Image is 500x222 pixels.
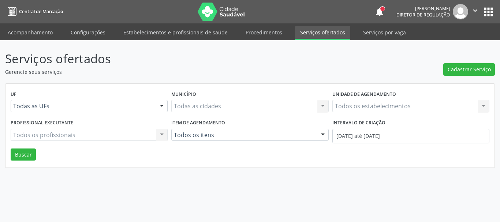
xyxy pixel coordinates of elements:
button:  [468,4,482,19]
button: Buscar [11,148,36,161]
label: Profissional executante [11,117,73,129]
div: [PERSON_NAME] [396,5,450,12]
a: Estabelecimentos e profissionais de saúde [118,26,233,39]
a: Configurações [66,26,111,39]
span: Central de Marcação [19,8,63,15]
p: Gerencie seus serviços [5,68,348,76]
label: Município [171,89,196,100]
button: notifications [374,7,385,17]
label: Intervalo de criação [332,117,385,129]
p: Serviços ofertados [5,50,348,68]
a: Serviços por vaga [358,26,411,39]
a: Acompanhamento [3,26,58,39]
a: Central de Marcação [5,5,63,18]
label: Item de agendamento [171,117,225,129]
a: Serviços ofertados [295,26,350,40]
span: Cadastrar Serviço [448,65,491,73]
span: Todas as UFs [13,102,153,110]
label: Unidade de agendamento [332,89,396,100]
button: apps [482,5,495,18]
label: UF [11,89,16,100]
span: Diretor de regulação [396,12,450,18]
a: Procedimentos [240,26,287,39]
span: Todos os itens [174,131,313,139]
input: Selecione um intervalo [332,129,489,143]
img: img [453,4,468,19]
i:  [471,7,479,15]
button: Cadastrar Serviço [443,63,495,76]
